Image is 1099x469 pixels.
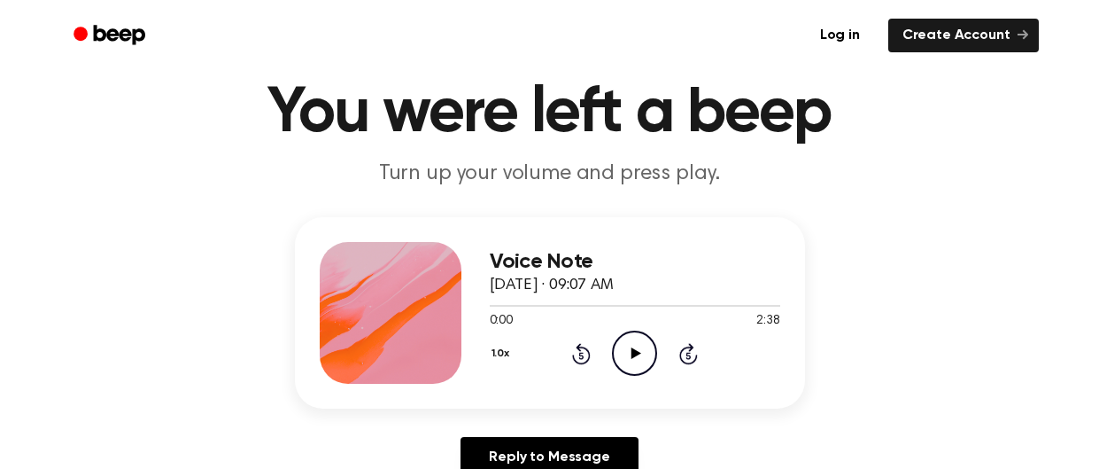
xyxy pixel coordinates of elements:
[61,19,161,53] a: Beep
[210,160,890,189] p: Turn up your volume and press play.
[490,312,513,331] span: 0:00
[756,312,779,331] span: 2:38
[97,82,1003,145] h1: You were left a beep
[490,277,614,293] span: [DATE] · 09:07 AM
[802,15,878,56] a: Log in
[888,19,1039,52] a: Create Account
[490,339,516,369] button: 1.0x
[490,250,780,274] h3: Voice Note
